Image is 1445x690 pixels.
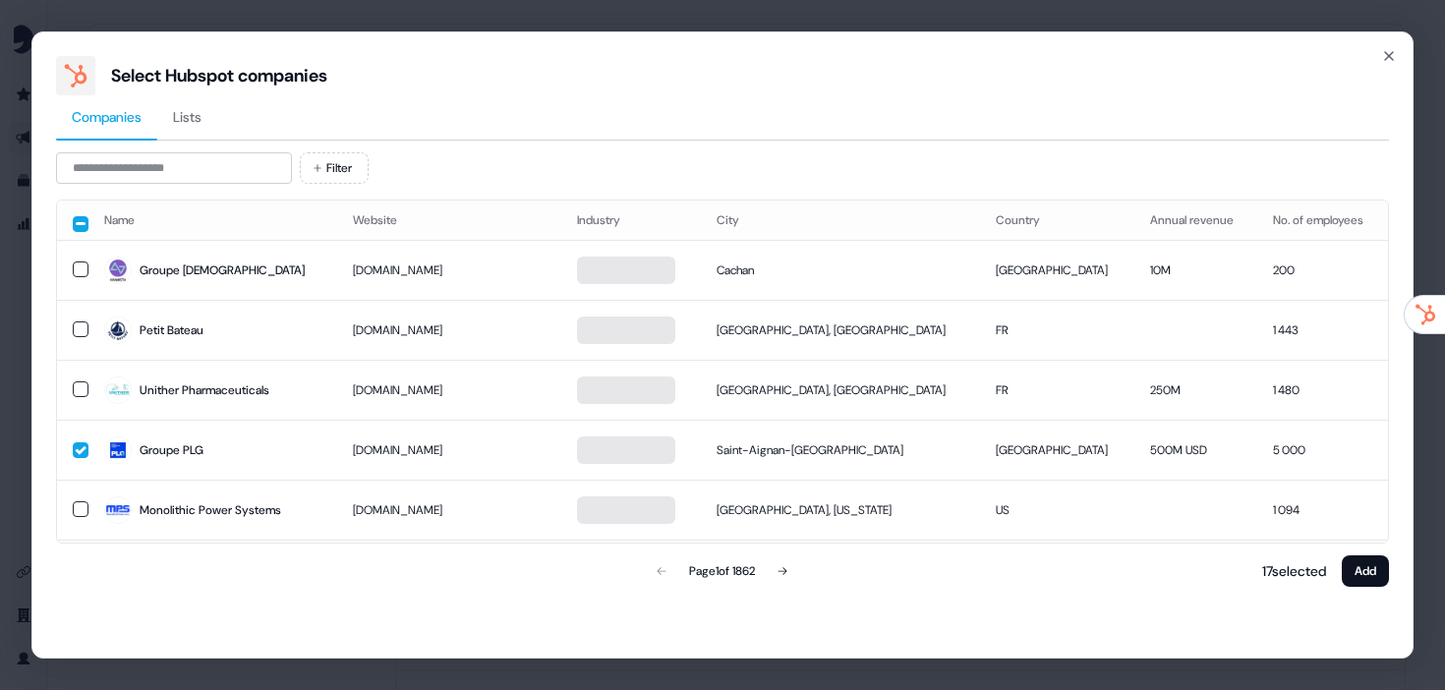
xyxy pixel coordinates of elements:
td: 250M [1134,360,1257,420]
div: Page 1 of 1862 [689,561,755,581]
td: [GEOGRAPHIC_DATA], [US_STATE] [701,480,980,540]
td: 1 094 [1257,480,1388,540]
div: Monolithic Power Systems [140,500,281,520]
td: [DOMAIN_NAME] [337,420,561,480]
td: 200 [1257,240,1388,300]
td: [DOMAIN_NAME] [337,240,561,300]
div: Select Hubspot companies [111,64,327,87]
td: 5 000 [1257,420,1388,480]
th: Website [337,201,561,240]
td: [DOMAIN_NAME] [337,480,561,540]
span: Lists [173,107,202,127]
th: Industry [561,201,701,240]
td: Cachan [701,240,980,300]
td: [DOMAIN_NAME] [337,540,561,600]
td: [GEOGRAPHIC_DATA] [980,240,1134,300]
td: FR [980,300,1134,360]
td: US [980,540,1134,600]
td: 1 480 [1257,360,1388,420]
p: 17 selected [1254,561,1326,581]
td: 500M USD [1134,420,1257,480]
td: US [980,480,1134,540]
td: [DOMAIN_NAME] [337,300,561,360]
th: No. of employees [1257,201,1388,240]
td: [GEOGRAPHIC_DATA], [GEOGRAPHIC_DATA] [701,540,980,600]
button: Add [1342,555,1389,587]
th: City [701,201,980,240]
th: Name [88,201,337,240]
td: [GEOGRAPHIC_DATA], [GEOGRAPHIC_DATA] [701,360,980,420]
td: [DOMAIN_NAME] [337,360,561,420]
div: Groupe PLG [140,440,203,460]
td: FR [980,360,1134,420]
div: Petit Bateau [140,320,203,340]
th: Annual revenue [1134,201,1257,240]
button: Filter [300,152,369,184]
td: 15 228 [1257,540,1388,600]
div: Unither Pharmaceuticals [140,380,269,400]
td: [GEOGRAPHIC_DATA], [GEOGRAPHIC_DATA] [701,300,980,360]
div: Groupe [DEMOGRAPHIC_DATA] [140,260,305,280]
td: Saint-Aignan-[GEOGRAPHIC_DATA] [701,420,980,480]
td: 1 443 [1257,300,1388,360]
td: [GEOGRAPHIC_DATA] [980,420,1134,480]
td: 10M [1134,240,1257,300]
th: Country [980,201,1134,240]
span: Companies [72,107,142,127]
